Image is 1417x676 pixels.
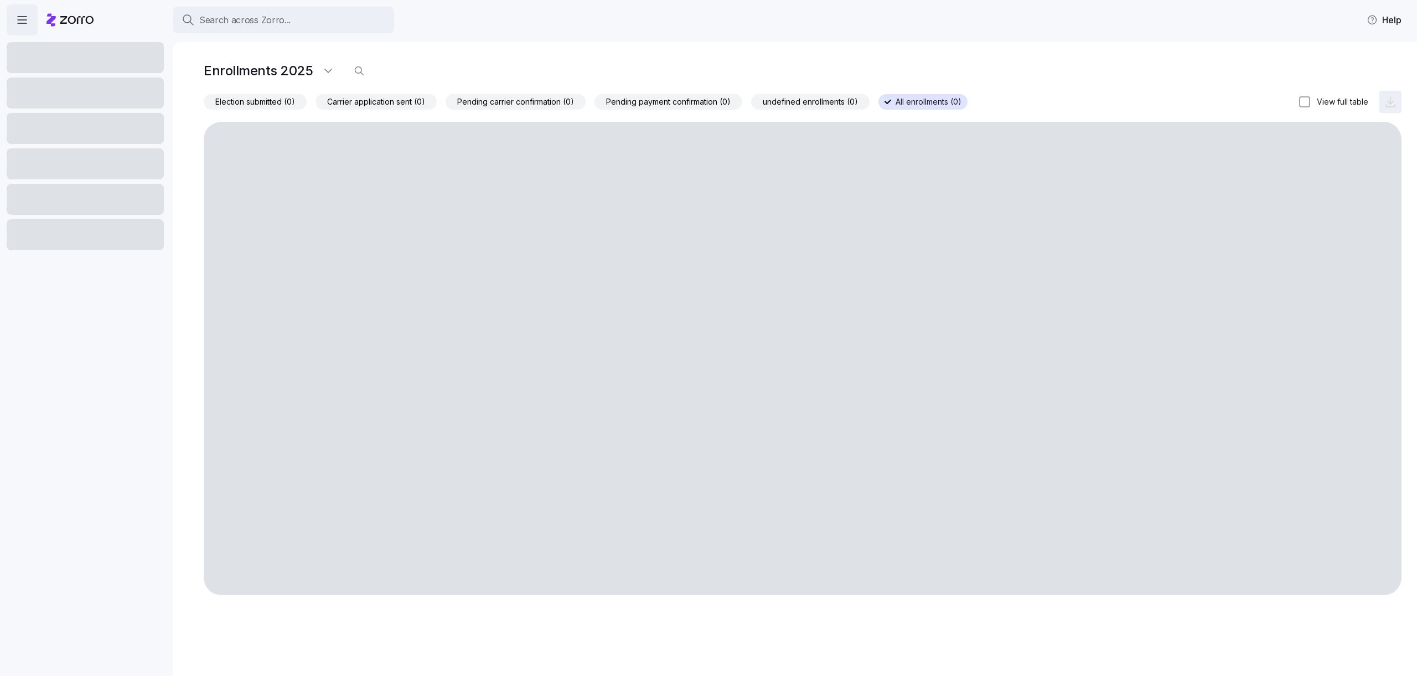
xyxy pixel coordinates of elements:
[173,7,394,33] button: Search across Zorro...
[1358,9,1410,31] button: Help
[763,95,858,109] span: undefined enrollments (0)
[204,62,313,79] h1: Enrollments 2025
[606,95,731,109] span: Pending payment confirmation (0)
[457,95,574,109] span: Pending carrier confirmation (0)
[327,95,425,109] span: Carrier application sent (0)
[199,13,291,27] span: Search across Zorro...
[1310,96,1368,107] label: View full table
[1367,13,1402,27] span: Help
[215,95,295,109] span: Election submitted (0)
[896,95,961,109] span: All enrollments (0)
